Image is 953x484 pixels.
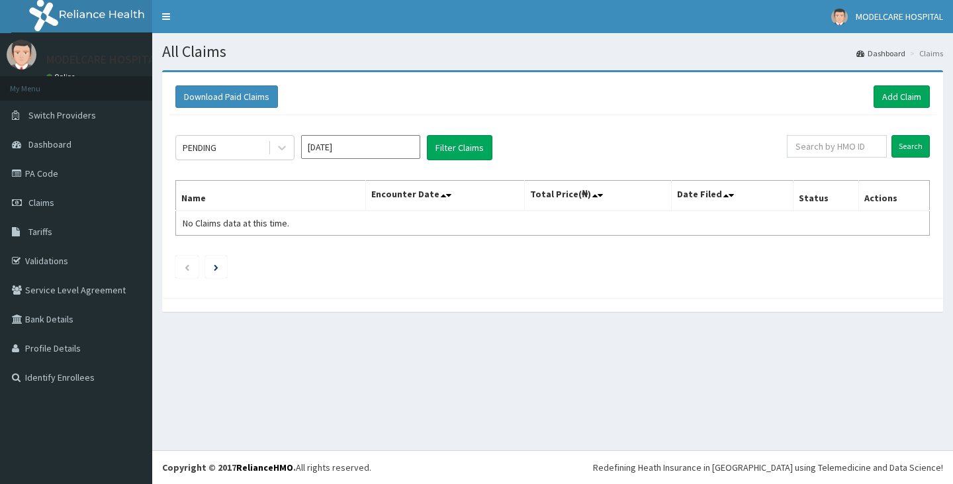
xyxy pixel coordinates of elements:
[28,138,71,150] span: Dashboard
[593,461,943,474] div: Redefining Heath Insurance in [GEOGRAPHIC_DATA] using Telemedicine and Data Science!
[183,217,289,229] span: No Claims data at this time.
[856,48,905,59] a: Dashboard
[152,450,953,484] footer: All rights reserved.
[793,181,858,211] th: Status
[162,43,943,60] h1: All Claims
[28,226,52,238] span: Tariffs
[184,261,190,273] a: Previous page
[301,135,420,159] input: Select Month and Year
[162,461,296,473] strong: Copyright © 2017 .
[175,85,278,108] button: Download Paid Claims
[236,461,293,473] a: RelianceHMO
[831,9,848,25] img: User Image
[787,135,887,158] input: Search by HMO ID
[427,135,492,160] button: Filter Claims
[891,135,930,158] input: Search
[858,181,929,211] th: Actions
[214,261,218,273] a: Next page
[176,181,366,211] th: Name
[28,197,54,209] span: Claims
[7,40,36,70] img: User Image
[28,109,96,121] span: Switch Providers
[671,181,793,211] th: Date Filed
[907,48,943,59] li: Claims
[524,181,671,211] th: Total Price(₦)
[365,181,524,211] th: Encounter Date
[856,11,943,23] span: MODELCARE HOSPITAL
[46,72,78,81] a: Online
[874,85,930,108] a: Add Claim
[46,54,161,66] p: MODELCARE HOSPITAL
[183,141,216,154] div: PENDING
